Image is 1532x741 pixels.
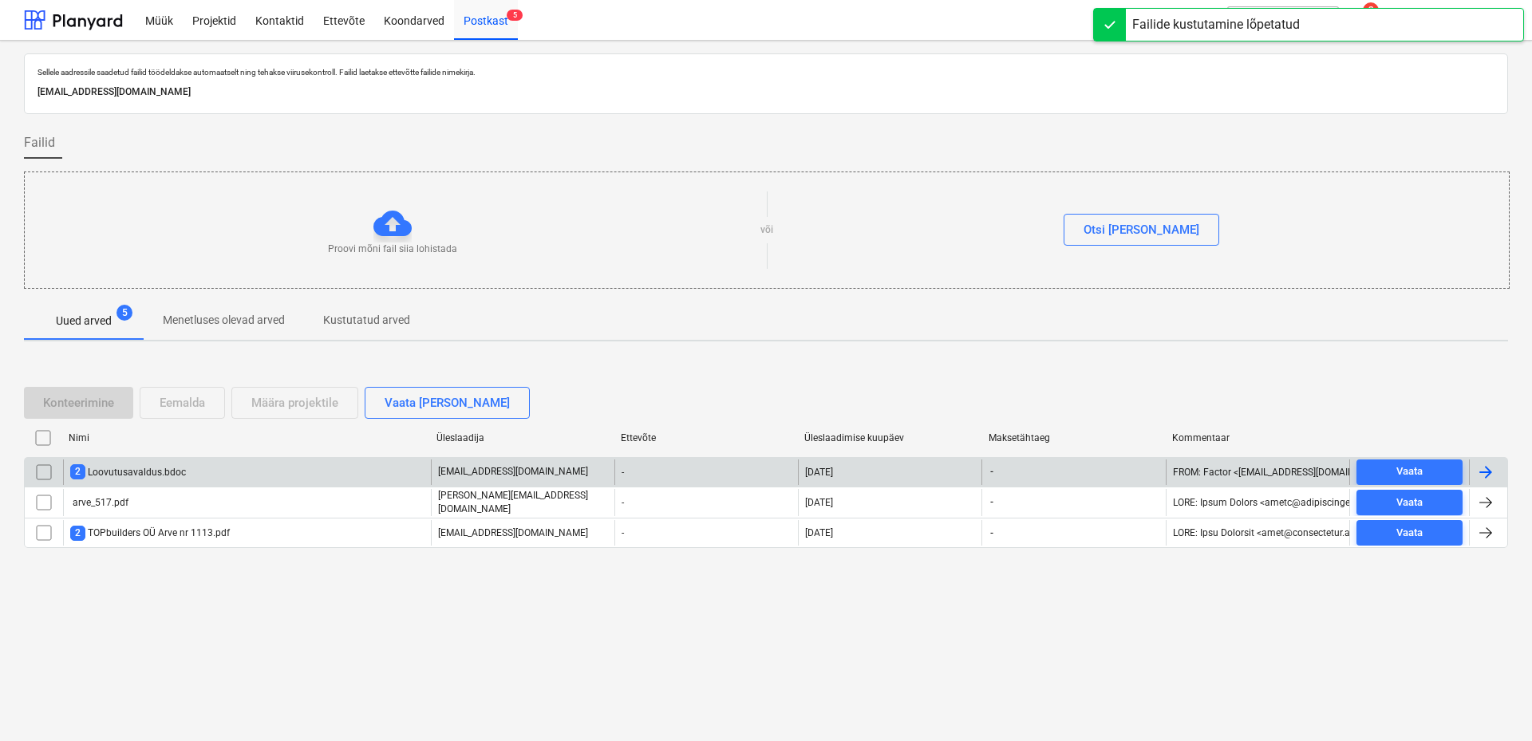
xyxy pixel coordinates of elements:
button: Vaata [PERSON_NAME] [365,387,530,419]
p: Uued arved [56,313,112,329]
button: Vaata [1356,459,1463,485]
div: [DATE] [805,467,833,478]
div: [DATE] [805,527,833,538]
div: Proovi mõni fail siia lohistadavõiOtsi [PERSON_NAME] [24,171,1510,289]
p: või [760,223,773,237]
div: arve_517.pdf [70,497,128,508]
div: Vaata [1396,463,1423,481]
span: - [989,495,995,509]
span: Failid [24,133,55,152]
p: Proovi mõni fail siia lohistada [328,242,457,256]
p: [EMAIL_ADDRESS][DOMAIN_NAME] [38,84,1494,101]
button: Vaata [1356,490,1463,515]
p: [EMAIL_ADDRESS][DOMAIN_NAME] [438,526,588,540]
div: Üleslaadija [436,432,608,443]
div: Vaata [1396,524,1423,542]
p: Kustutatud arved [323,312,410,329]
span: 5 [116,305,132,321]
p: [PERSON_NAME][EMAIL_ADDRESS][DOMAIN_NAME] [438,489,608,516]
p: Sellele aadressile saadetud failid töödeldakse automaatselt ning tehakse viirusekontroll. Failid ... [38,67,1494,77]
p: [EMAIL_ADDRESS][DOMAIN_NAME] [438,465,588,479]
div: Vaata [1396,494,1423,512]
div: Üleslaadimise kuupäev [804,432,976,443]
button: Otsi [PERSON_NAME] [1064,214,1219,246]
span: 2 [70,526,85,541]
div: Maksetähtaeg [989,432,1160,443]
div: Nimi [69,432,424,443]
span: - [989,526,995,540]
div: Otsi [PERSON_NAME] [1084,219,1199,240]
div: Loovutusavaldus.bdoc [70,464,186,479]
div: Ettevõte [621,432,792,443]
p: Menetluses olevad arved [163,312,285,329]
div: [DATE] [805,497,833,508]
span: 2 [70,464,85,479]
span: 5 [507,10,523,21]
iframe: Chat Widget [1452,664,1532,741]
button: Vaata [1356,520,1463,546]
div: - [614,459,798,485]
div: - [614,489,798,516]
div: Vaata [PERSON_NAME] [385,392,510,413]
div: TOPbuilders OÜ Arve nr 1113.pdf [70,526,230,541]
span: - [989,465,995,479]
div: Failide kustutamine lõpetatud [1132,15,1300,34]
div: Kommentaar [1172,432,1344,443]
div: - [614,520,798,546]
